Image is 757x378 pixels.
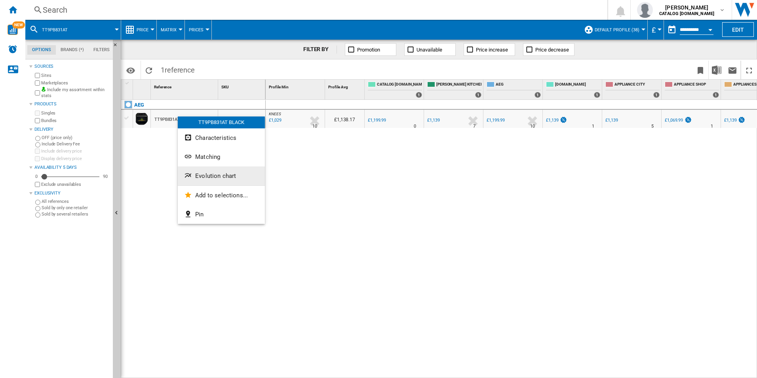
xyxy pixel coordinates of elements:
button: Matching [178,147,265,166]
button: Pin... [178,205,265,224]
button: Evolution chart [178,166,265,185]
div: TT9PB831AT BLACK [178,116,265,128]
span: Characteristics [195,134,236,141]
button: Characteristics [178,128,265,147]
button: Add to selections... [178,186,265,205]
span: Evolution chart [195,172,236,179]
span: Matching [195,153,220,160]
span: Add to selections... [195,192,248,199]
span: Pin [195,211,204,218]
